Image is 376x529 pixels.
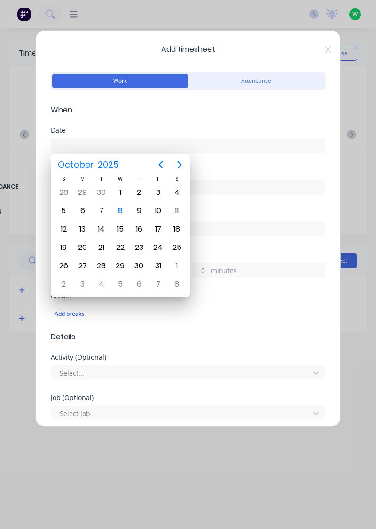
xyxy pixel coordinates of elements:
[51,394,325,401] div: Job (Optional)
[94,277,109,291] div: Tuesday, November 4, 2025
[149,175,167,183] div: F
[170,259,184,273] div: Saturday, November 1, 2025
[132,240,146,255] div: Thursday, October 23, 2025
[76,277,90,291] div: Monday, November 3, 2025
[151,277,165,291] div: Friday, November 7, 2025
[94,204,109,218] div: Tuesday, October 7, 2025
[56,277,70,291] div: Sunday, November 2, 2025
[76,240,90,255] div: Monday, October 20, 2025
[54,175,73,183] div: S
[52,156,125,173] button: October2025
[132,222,146,236] div: Thursday, October 16, 2025
[170,277,184,291] div: Saturday, November 8, 2025
[151,204,165,218] div: Friday, October 10, 2025
[170,222,184,236] div: Saturday, October 18, 2025
[76,222,90,236] div: Monday, October 13, 2025
[76,259,90,273] div: Monday, October 27, 2025
[55,308,321,320] div: Add breaks
[73,175,92,183] div: M
[151,155,170,174] button: Previous page
[132,277,146,291] div: Thursday, November 6, 2025
[151,259,165,273] div: Friday, October 31, 2025
[51,331,325,343] span: Details
[76,204,90,218] div: Monday, October 6, 2025
[151,185,165,200] div: Friday, October 3, 2025
[52,74,188,88] button: Work
[192,263,209,277] input: 0
[56,240,70,255] div: Sunday, October 19, 2025
[51,127,325,134] div: Date
[76,185,90,200] div: Monday, September 29, 2025
[51,104,325,116] span: When
[51,44,325,55] span: Add timesheet
[95,156,121,173] span: 2025
[113,185,127,200] div: Wednesday, October 1, 2025
[111,175,130,183] div: W
[211,265,325,277] label: minutes
[94,240,109,255] div: Tuesday, October 21, 2025
[94,222,109,236] div: Tuesday, October 14, 2025
[55,156,95,173] span: October
[94,185,109,200] div: Tuesday, September 30, 2025
[113,259,127,273] div: Wednesday, October 29, 2025
[113,204,127,218] div: Today, Wednesday, October 8, 2025
[56,222,70,236] div: Sunday, October 12, 2025
[92,175,111,183] div: T
[113,277,127,291] div: Wednesday, November 5, 2025
[170,155,189,174] button: Next page
[170,240,184,255] div: Saturday, October 25, 2025
[151,240,165,255] div: Friday, October 24, 2025
[51,293,325,299] div: Breaks
[188,74,324,88] button: Attendance
[51,354,325,361] div: Activity (Optional)
[170,185,184,200] div: Saturday, October 4, 2025
[113,240,127,255] div: Wednesday, October 22, 2025
[56,259,70,273] div: Sunday, October 26, 2025
[56,204,70,218] div: Sunday, October 5, 2025
[113,222,127,236] div: Wednesday, October 15, 2025
[167,175,186,183] div: S
[94,259,109,273] div: Tuesday, October 28, 2025
[56,185,70,200] div: Sunday, September 28, 2025
[132,204,146,218] div: Thursday, October 9, 2025
[130,175,149,183] div: T
[132,185,146,200] div: Thursday, October 2, 2025
[170,204,184,218] div: Saturday, October 11, 2025
[151,222,165,236] div: Friday, October 17, 2025
[132,259,146,273] div: Thursday, October 30, 2025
